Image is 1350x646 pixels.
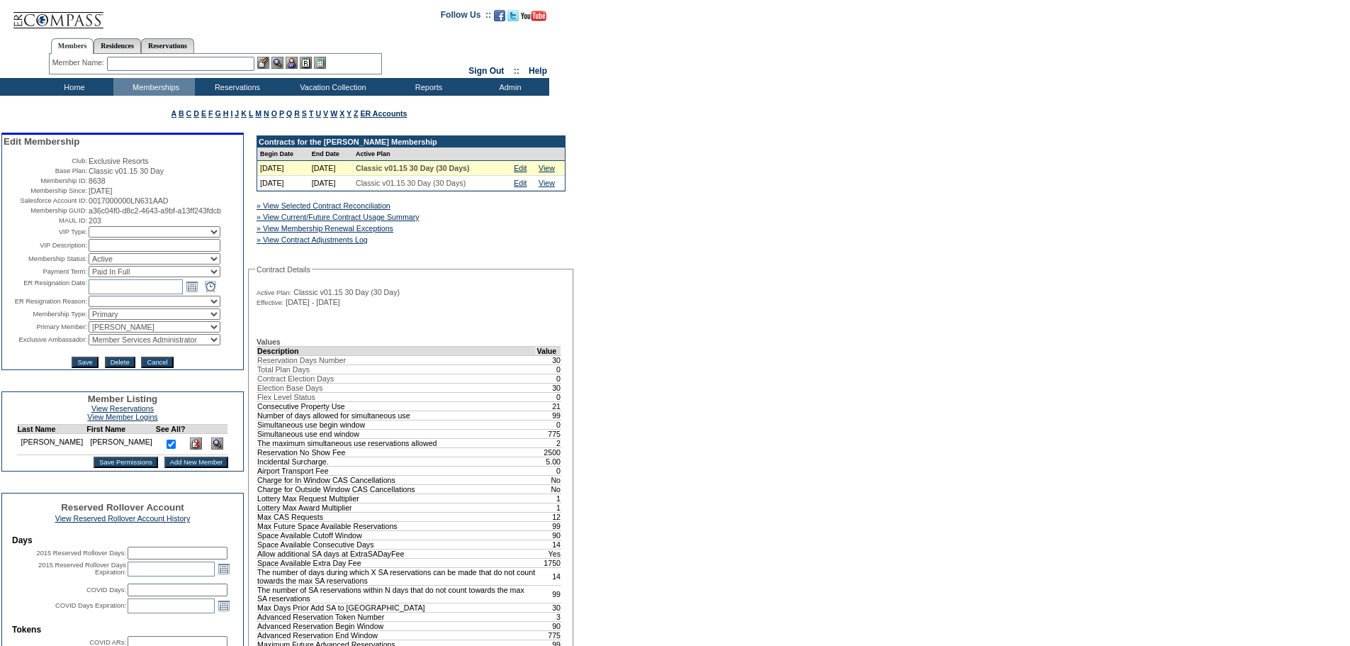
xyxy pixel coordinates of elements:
td: Home [32,78,113,96]
label: COVID Days: [86,586,126,594]
img: Become our fan on Facebook [494,10,505,21]
img: View Dashboard [211,438,223,450]
td: Vacation Collection [276,78,386,96]
td: [DATE] [257,161,309,176]
td: Charge for Outside Window CAS Cancellations [257,484,536,494]
td: Value [536,346,561,355]
a: Subscribe to our YouTube Channel [521,14,546,23]
input: Add New Member [164,457,229,468]
img: Reservations [300,57,312,69]
td: Last Name [17,425,86,434]
input: Delete [105,357,135,368]
img: Delete [190,438,202,450]
td: Simultaneous use end window [257,429,536,438]
a: H [223,109,229,118]
td: 1 [536,503,561,512]
td: 14 [536,567,561,585]
td: Membership GUID: [4,206,87,215]
span: Flex Level Status [257,393,315,401]
img: Subscribe to our YouTube Channel [521,11,546,21]
img: b_calculator.gif [314,57,326,69]
td: Space Available Consecutive Days [257,540,536,549]
a: View [539,179,555,187]
td: Reports [386,78,468,96]
td: Airport Transport Fee [257,466,536,475]
td: [DATE] [309,176,353,191]
a: Q [286,109,292,118]
td: Reservations [195,78,276,96]
td: The number of SA reservations within N days that do not count towards the max SA reservations [257,585,536,603]
td: 775 [536,630,561,640]
td: Base Plan: [4,167,87,175]
a: D [193,109,199,118]
a: Open the calendar popup. [216,561,232,577]
td: 0 [536,420,561,429]
img: Impersonate [286,57,298,69]
td: 0 [536,466,561,475]
td: Simultaneous use begin window [257,420,536,429]
a: O [271,109,277,118]
td: Lottery Max Award Multiplier [257,503,536,512]
td: Description [257,346,536,355]
label: COVID ARs: [89,639,126,646]
td: Active Plan [353,147,511,161]
a: ER Accounts [360,109,407,118]
td: Advanced Reservation Begin Window [257,621,536,630]
span: :: [514,66,519,76]
a: C [186,109,192,118]
span: Reserved Rollover Account [61,502,184,513]
a: V [323,109,328,118]
a: A [171,109,176,118]
a: Follow us on Twitter [507,14,519,23]
span: 0017000000LN631AAD [89,196,169,205]
td: Membership ID: [4,177,87,185]
span: Classic v01.15 30 Day (30 Day) [293,288,400,296]
a: Y [347,109,351,118]
td: Salesforce Account ID: [4,196,87,205]
td: VIP Type: [4,226,87,238]
td: 2500 [536,447,561,457]
a: Reservations [141,38,194,53]
td: Membership Since: [4,186,87,195]
img: View [271,57,283,69]
input: Cancel [141,357,173,368]
td: See All? [156,425,186,434]
a: P [279,109,284,118]
td: 21 [536,401,561,411]
span: a36c04f0-d8c2-4643-a9bf-a13ff243fdcb [89,206,221,215]
span: [DATE] [89,186,113,195]
td: Incidental Surcharge. [257,457,536,466]
span: Classic v01.15 30 Day (30 Days) [356,164,470,172]
td: 99 [536,521,561,530]
b: Values [257,338,281,346]
a: M [255,109,261,118]
td: Primary Member: [4,321,87,333]
div: Member Name: [52,57,107,69]
td: Lottery Max Request Multiplier [257,494,536,503]
td: [PERSON_NAME] [86,434,156,455]
td: First Name [86,425,156,434]
td: Consecutive Property Use [257,401,536,411]
td: Tokens [12,625,233,635]
a: X [339,109,344,118]
span: 203 [89,216,101,225]
a: K [241,109,247,118]
td: 1750 [536,558,561,567]
a: » View Selected Contract Reconciliation [257,201,390,210]
td: 775 [536,429,561,438]
td: 90 [536,621,561,630]
a: S [302,109,307,118]
a: B [179,109,184,118]
span: [DATE] - [DATE] [286,298,340,306]
a: U [315,109,321,118]
a: View Reserved Rollover Account History [55,514,191,523]
td: Allow additional SA days at ExtraSADayFee [257,549,536,558]
td: Charge for In Window CAS Cancellations [257,475,536,484]
span: Election Base Days [257,384,322,392]
a: Sign Out [468,66,504,76]
td: 3 [536,612,561,621]
td: Follow Us :: [441,9,491,26]
td: 1 [536,494,561,503]
td: Number of days allowed for simultaneous use [257,411,536,420]
a: Edit [514,164,527,172]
